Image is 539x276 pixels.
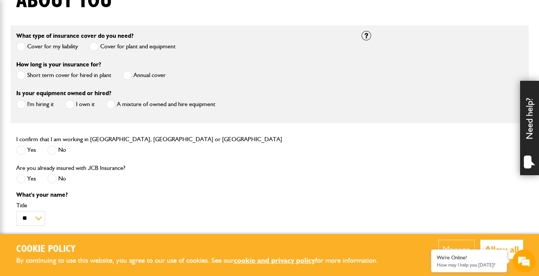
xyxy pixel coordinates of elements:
label: I confirm that I am working in [GEOGRAPHIC_DATA], [GEOGRAPHIC_DATA] or [GEOGRAPHIC_DATA] [16,136,282,142]
div: We're Online! [437,254,501,261]
label: How long is your insurance for? [16,62,101,68]
label: No [47,145,66,155]
label: Yes [16,174,36,183]
label: Short term cover for hired in plant [16,71,111,80]
label: Cover for plant and equipment [89,42,176,51]
label: A mixture of owned and hire equipment [106,100,215,109]
p: How may I help you today? [437,262,501,268]
label: Title [16,202,350,208]
a: cookie and privacy policy [234,256,315,265]
label: I own it [65,100,95,109]
button: Allow all [480,240,523,259]
button: Manage [438,240,475,259]
label: Are you already insured with JCB Insurance? [16,165,125,171]
label: Yes [16,145,36,155]
label: Annual cover [123,71,166,80]
label: I'm hiring it [16,100,54,109]
label: Cover for my liability [16,42,78,51]
label: No [47,174,66,183]
h2: Cookie Policy [16,244,391,255]
label: What type of insurance cover do you need? [16,33,134,39]
p: What's your name? [16,192,350,198]
label: Is your equipment owned or hired? [16,90,111,96]
p: By continuing to use this website, you agree to our use of cookies. See our for more information. [16,255,391,267]
div: Need help? [520,81,539,175]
